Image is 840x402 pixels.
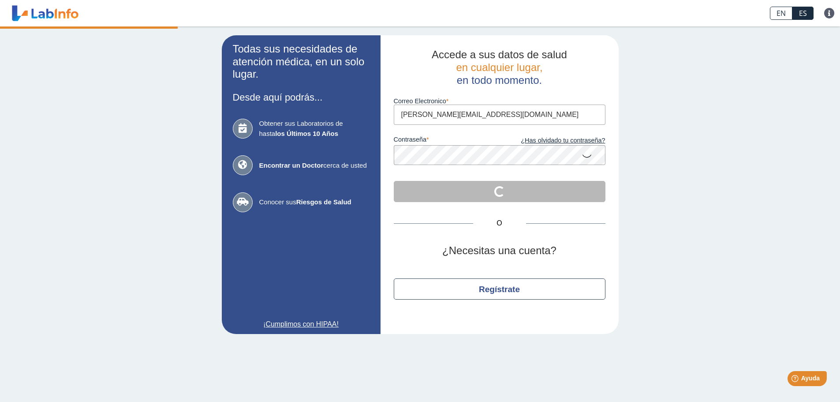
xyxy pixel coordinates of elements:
[457,74,542,86] span: en todo momento.
[233,92,370,103] h3: Desde aquí podrás...
[792,7,814,20] a: ES
[259,197,370,207] span: Conocer sus
[770,7,792,20] a: EN
[394,98,605,105] label: Correo Electronico
[473,218,526,229] span: O
[233,43,370,81] h2: Todas sus necesidades de atención médica, en un solo lugar.
[456,61,542,73] span: en cualquier lugar,
[259,161,370,171] span: cerca de usted
[394,136,500,146] label: contraseña
[762,368,830,392] iframe: Help widget launcher
[275,130,338,137] b: los Últimos 10 Años
[259,162,324,169] b: Encontrar un Doctor
[432,49,567,60] span: Accede a sus datos de salud
[233,319,370,330] a: ¡Cumplimos con HIPAA!
[259,119,370,139] span: Obtener sus Laboratorios de hasta
[500,136,605,146] a: ¿Has olvidado tu contraseña?
[394,244,605,257] h2: ¿Necesitas una cuenta?
[394,278,605,300] button: Regístrate
[296,198,351,206] b: Riesgos de Salud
